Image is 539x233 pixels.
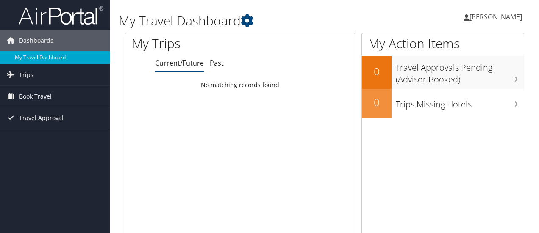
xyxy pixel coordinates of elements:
h2: 0 [362,64,392,79]
h1: My Travel Dashboard [119,12,393,30]
a: Past [210,58,224,68]
a: Current/Future [155,58,204,68]
img: airportal-logo.png [19,5,103,25]
h1: My Trips [132,35,253,52]
span: Book Travel [19,86,52,107]
a: 0Travel Approvals Pending (Advisor Booked) [362,56,524,88]
span: Travel Approval [19,107,64,129]
td: No matching records found [125,77,355,93]
h2: 0 [362,95,392,110]
a: [PERSON_NAME] [464,4,531,30]
a: 0Trips Missing Hotels [362,89,524,118]
span: Trips [19,64,33,85]
h3: Trips Missing Hotels [396,94,524,110]
span: Dashboards [19,30,53,51]
h1: My Action Items [362,35,524,52]
span: [PERSON_NAME] [470,12,522,22]
h3: Travel Approvals Pending (Advisor Booked) [396,58,524,85]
